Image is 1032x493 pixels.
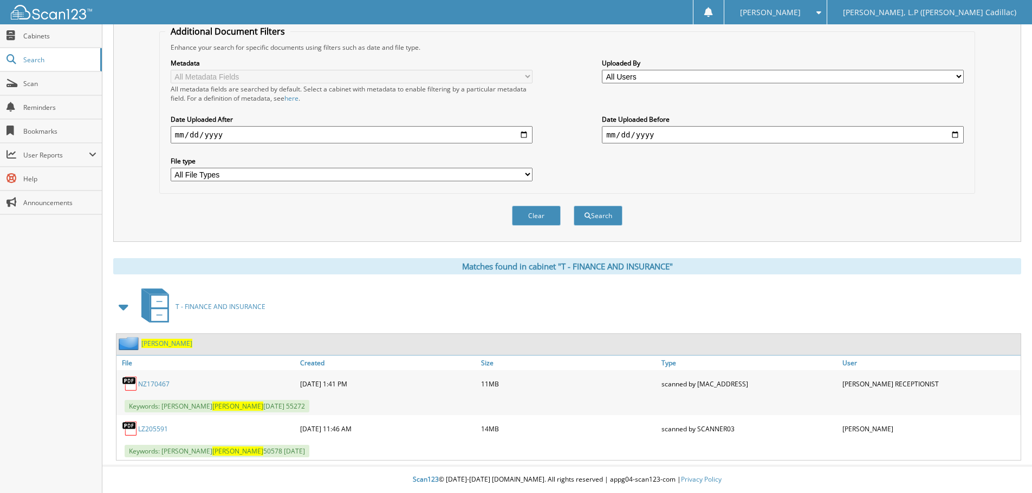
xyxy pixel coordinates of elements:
label: File type [171,156,533,166]
span: Scan123 [413,475,439,484]
span: Announcements [23,198,96,207]
a: LZ205591 [138,424,168,433]
div: scanned by SCANNER03 [659,418,840,439]
a: NZ170467 [138,379,170,389]
label: Uploaded By [602,58,964,68]
div: 11MB [478,373,659,395]
a: [PERSON_NAME] [141,339,192,348]
a: Created [297,356,478,370]
img: scan123-logo-white.svg [11,5,92,19]
button: Clear [512,206,561,226]
span: [PERSON_NAME] [212,402,263,411]
span: User Reports [23,150,89,160]
span: Help [23,174,96,183]
input: end [602,126,964,143]
label: Metadata [171,58,533,68]
img: PDF.png [122,420,138,437]
span: Keywords: [PERSON_NAME] [DATE] 55272 [125,400,309,412]
span: [PERSON_NAME] [740,9,801,16]
img: PDF.png [122,376,138,392]
a: T - FINANCE AND INSURANCE [135,285,265,328]
a: File [116,356,297,370]
div: All metadata fields are searched by default. Select a cabinet with metadata to enable filtering b... [171,84,533,103]
span: Cabinets [23,31,96,41]
legend: Additional Document Filters [165,25,290,37]
label: Date Uploaded Before [602,115,964,124]
span: Bookmarks [23,127,96,136]
div: Matches found in cabinet "T - FINANCE AND INSURANCE" [113,258,1021,274]
span: Scan [23,79,96,88]
span: Keywords: [PERSON_NAME] 50578 [DATE] [125,445,309,457]
a: User [840,356,1021,370]
span: [PERSON_NAME], L.P ([PERSON_NAME] Cadillac) [843,9,1016,16]
div: Enhance your search for specific documents using filters such as date and file type. [165,43,969,52]
iframe: Chat Widget [978,441,1032,493]
div: [DATE] 11:46 AM [297,418,478,439]
button: Search [574,206,622,226]
input: start [171,126,533,143]
div: [PERSON_NAME] [840,418,1021,439]
div: scanned by [MAC_ADDRESS] [659,373,840,395]
a: Type [659,356,840,370]
span: Search [23,55,95,64]
div: [DATE] 1:41 PM [297,373,478,395]
span: T - FINANCE AND INSURANCE [176,302,265,311]
span: [PERSON_NAME] [212,446,263,456]
a: Size [478,356,659,370]
div: [PERSON_NAME] RECEPTIONIST [840,373,1021,395]
a: here [284,94,298,103]
label: Date Uploaded After [171,115,533,124]
img: folder2.png [119,337,141,350]
div: 14MB [478,418,659,439]
div: © [DATE]-[DATE] [DOMAIN_NAME]. All rights reserved | appg04-scan123-com | [102,466,1032,493]
span: Reminders [23,103,96,112]
a: Privacy Policy [681,475,722,484]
